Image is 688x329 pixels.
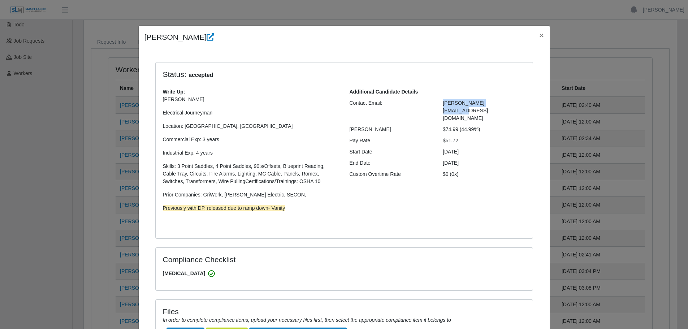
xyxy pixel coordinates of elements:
p: [PERSON_NAME] [163,96,339,103]
span: × [539,31,544,39]
div: [DATE] [437,148,531,156]
div: Custom Overtime Rate [344,170,438,178]
div: $51.72 [437,137,531,144]
button: Close [533,26,549,45]
h4: Status: [163,70,432,79]
span: [PERSON_NAME][EMAIL_ADDRESS][DOMAIN_NAME] [443,100,488,121]
span: Previously with DP, released due to ramp down- Vanity [163,205,285,211]
span: $0 (0x) [443,171,459,177]
span: [MEDICAL_DATA] [163,270,525,277]
h4: [PERSON_NAME] [144,31,215,43]
b: Write Up: [163,89,185,95]
p: Electrical Journeyman [163,109,339,117]
div: $74.99 (44.99%) [437,126,531,133]
h4: Files [163,307,525,316]
span: [DATE] [443,160,459,166]
i: In order to complete compliance items, upload your necessary files first, then select the appropr... [163,317,451,323]
p: Location: [GEOGRAPHIC_DATA], [GEOGRAPHIC_DATA] [163,122,339,130]
div: End Date [344,159,438,167]
div: Pay Rate [344,137,438,144]
div: Start Date [344,148,438,156]
p: Commercial Exp: 3 years [163,136,339,143]
div: [PERSON_NAME] [344,126,438,133]
b: Additional Candidate Details [350,89,418,95]
p: Prior Companies: GriWork, [PERSON_NAME] Electric, SECON, [163,191,339,199]
h4: Compliance Checklist [163,255,401,264]
span: accepted [186,71,216,79]
p: Industrial Exp: 4 years [163,149,339,157]
div: Contact Email: [344,99,438,122]
p: Skills: 3 Point Saddles, 4 Point Saddles, 90's/Offsets, Blueprint Reading, Cable Tray, Circuits, ... [163,163,339,185]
